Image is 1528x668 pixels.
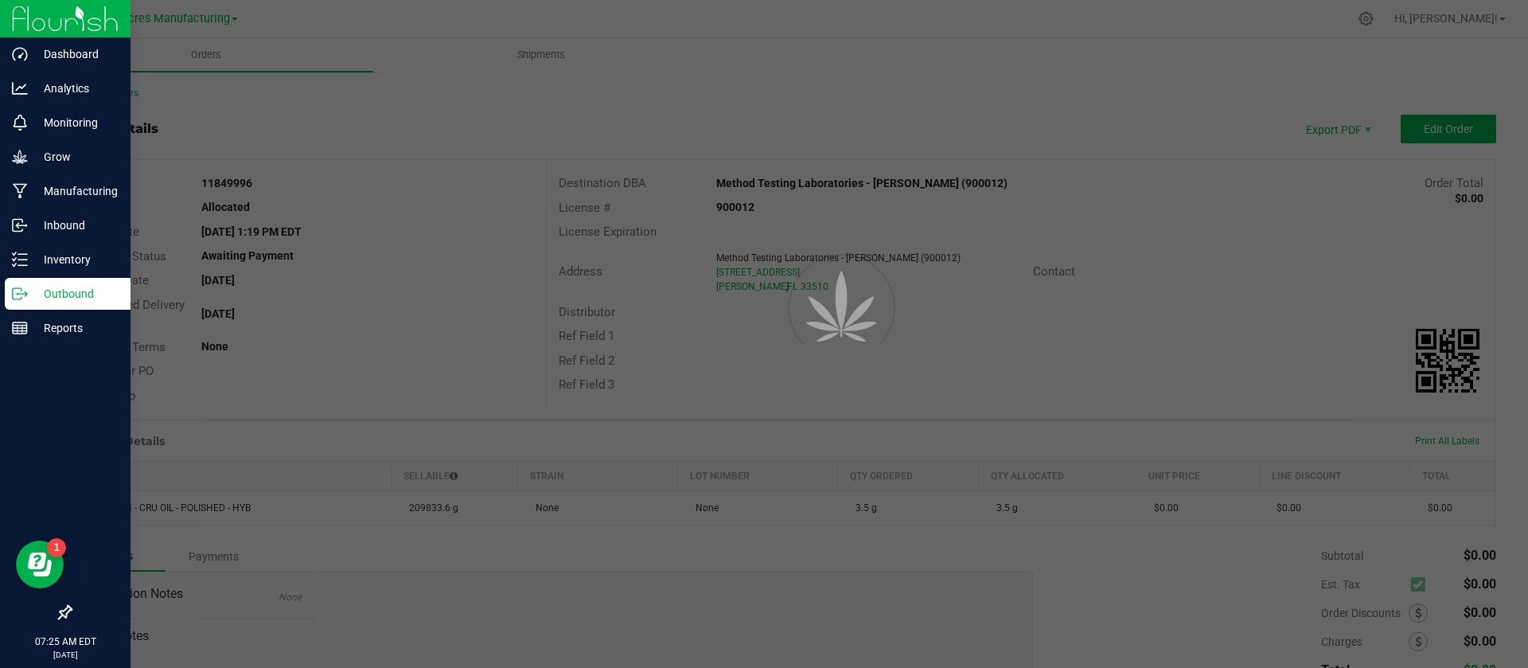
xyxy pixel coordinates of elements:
[12,80,28,96] inline-svg: Analytics
[28,182,123,201] p: Manufacturing
[16,541,64,588] iframe: Resource center
[7,649,123,661] p: [DATE]
[12,115,28,131] inline-svg: Monitoring
[12,252,28,268] inline-svg: Inventory
[28,284,123,303] p: Outbound
[28,147,123,166] p: Grow
[28,45,123,64] p: Dashboard
[12,217,28,233] inline-svg: Inbound
[28,79,123,98] p: Analytics
[28,318,123,338] p: Reports
[28,216,123,235] p: Inbound
[12,46,28,62] inline-svg: Dashboard
[7,635,123,649] p: 07:25 AM EDT
[12,320,28,336] inline-svg: Reports
[12,149,28,165] inline-svg: Grow
[28,113,123,132] p: Monitoring
[12,286,28,302] inline-svg: Outbound
[47,538,66,557] iframe: Resource center unread badge
[28,250,123,269] p: Inventory
[12,183,28,199] inline-svg: Manufacturing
